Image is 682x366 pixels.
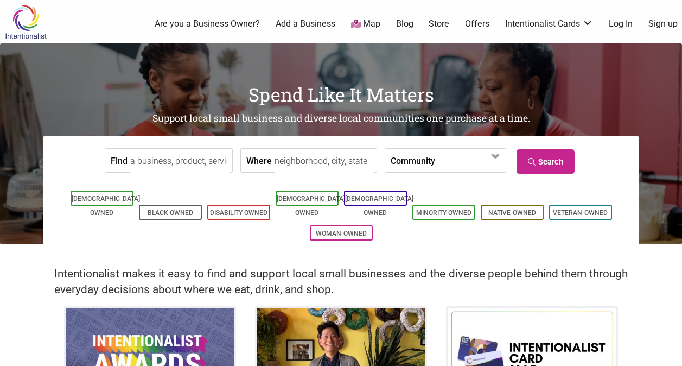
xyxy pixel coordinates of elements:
a: [DEMOGRAPHIC_DATA]-Owned [277,195,347,217]
a: Native-Owned [488,209,536,217]
input: neighborhood, city, state [275,149,374,173]
a: Black-Owned [148,209,193,217]
a: Store [429,18,449,30]
a: Disability-Owned [210,209,267,217]
a: Sign up [648,18,678,30]
a: Woman-Owned [316,230,367,237]
a: Add a Business [276,18,335,30]
label: Community [391,149,435,172]
label: Where [246,149,272,172]
a: Blog [396,18,413,30]
h2: Intentionalist makes it easy to find and support local small businesses and the diverse people be... [54,266,628,298]
a: Log In [609,18,633,30]
label: Find [111,149,128,172]
a: [DEMOGRAPHIC_DATA]-Owned [72,195,142,217]
a: Offers [465,18,489,30]
a: Map [351,18,380,30]
a: [DEMOGRAPHIC_DATA]-Owned [345,195,416,217]
a: Search [517,149,575,174]
a: Intentionalist Cards [505,18,593,30]
a: Minority-Owned [416,209,471,217]
a: Are you a Business Owner? [155,18,260,30]
input: a business, product, service [130,149,230,173]
a: Veteran-Owned [553,209,608,217]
